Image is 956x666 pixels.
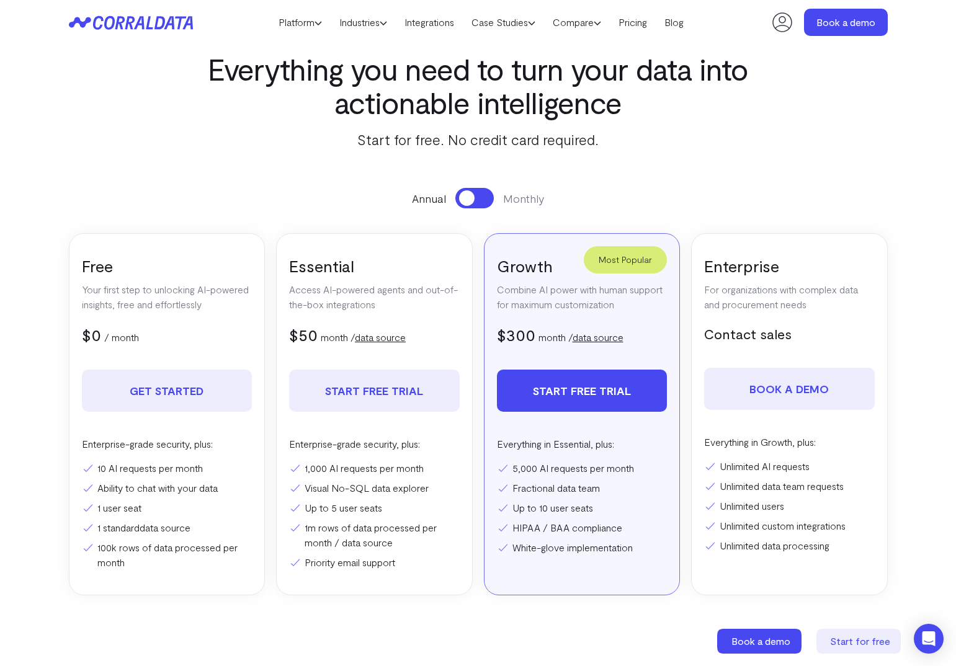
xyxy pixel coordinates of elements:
[82,325,101,344] span: $0
[289,282,460,312] p: Access AI-powered agents and out-of-the-box integrations
[82,282,252,312] p: Your first step to unlocking AI-powered insights, free and effortlessly
[704,459,875,474] li: Unlimited AI requests
[704,282,875,312] p: For organizations with complex data and procurement needs
[584,246,667,273] div: Most Popular
[573,331,623,343] a: data source
[731,635,790,647] span: Book a demo
[656,13,692,32] a: Blog
[704,255,875,276] h3: Enterprise
[82,520,252,535] li: 1 standard
[497,282,668,312] p: Combine AI power with human support for maximum customization
[289,255,460,276] h3: Essential
[140,522,190,533] a: data source
[497,370,668,412] a: Start free trial
[544,13,610,32] a: Compare
[497,481,668,495] li: Fractional data team
[497,520,668,535] li: HIPAA / BAA compliance
[704,499,875,513] li: Unlimited users
[289,500,460,515] li: Up to 5 user seats
[816,629,903,654] a: Start for free
[497,500,668,515] li: Up to 10 user seats
[82,500,252,515] li: 1 user seat
[289,555,460,570] li: Priority email support
[497,255,668,276] h3: Growth
[497,461,668,476] li: 5,000 AI requests per month
[289,520,460,550] li: 1m rows of data processed per month / data source
[804,9,888,36] a: Book a demo
[82,437,252,451] p: Enterprise-grade security, plus:
[704,479,875,494] li: Unlimited data team requests
[289,481,460,495] li: Visual No-SQL data explorer
[497,437,668,451] p: Everything in Essential, plus:
[289,461,460,476] li: 1,000 AI requests per month
[289,437,460,451] p: Enterprise-grade security, plus:
[270,13,331,32] a: Platform
[704,538,875,553] li: Unlimited data processing
[321,330,406,345] p: month /
[189,128,767,151] p: Start for free. No credit card required.
[82,255,252,276] h3: Free
[704,435,875,450] p: Everything in Growth, plus:
[82,461,252,476] li: 10 AI requests per month
[396,13,463,32] a: Integrations
[463,13,544,32] a: Case Studies
[104,330,139,345] p: / month
[914,624,944,654] div: Open Intercom Messenger
[497,540,668,555] li: White-glove implementation
[704,368,875,410] a: Book a demo
[331,13,396,32] a: Industries
[503,190,544,206] span: Monthly
[189,52,767,119] h3: Everything you need to turn your data into actionable intelligence
[289,370,460,412] a: Start free trial
[717,629,804,654] a: Book a demo
[538,330,623,345] p: month /
[82,540,252,570] li: 100k rows of data processed per month
[497,325,535,344] span: $300
[82,370,252,412] a: Get Started
[704,324,875,343] h5: Contact sales
[82,481,252,495] li: Ability to chat with your data
[704,518,875,533] li: Unlimited custom integrations
[289,325,318,344] span: $50
[830,635,890,647] span: Start for free
[610,13,656,32] a: Pricing
[412,190,446,206] span: Annual
[355,331,406,343] a: data source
